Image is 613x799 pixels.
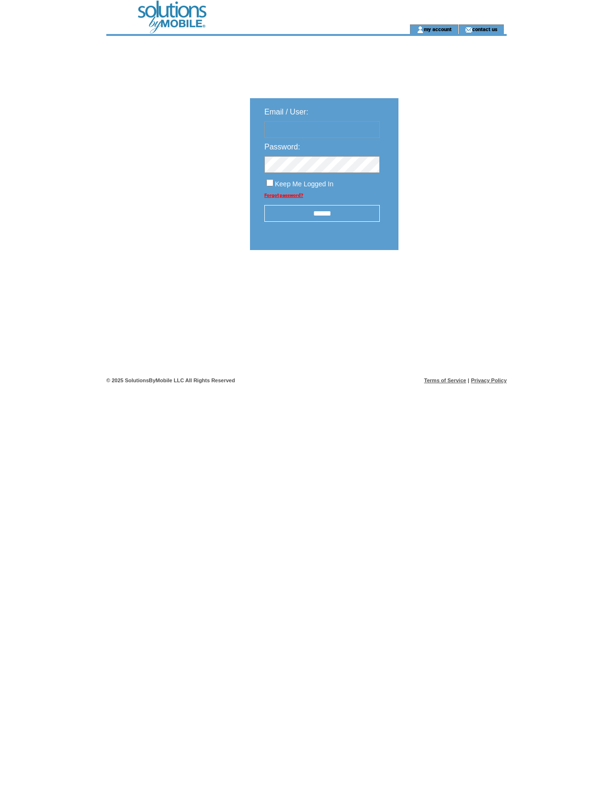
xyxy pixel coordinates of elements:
[426,274,474,286] img: transparent.png
[424,377,466,383] a: Terms of Service
[471,377,507,383] a: Privacy Policy
[465,26,472,34] img: contact_us_icon.gif
[472,26,498,32] a: contact us
[468,377,469,383] span: |
[417,26,424,34] img: account_icon.gif
[275,180,333,188] span: Keep Me Logged In
[264,193,303,198] a: Forgot password?
[264,143,300,151] span: Password:
[264,108,308,116] span: Email / User:
[424,26,452,32] a: my account
[106,377,235,383] span: © 2025 SolutionsByMobile LLC All Rights Reserved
